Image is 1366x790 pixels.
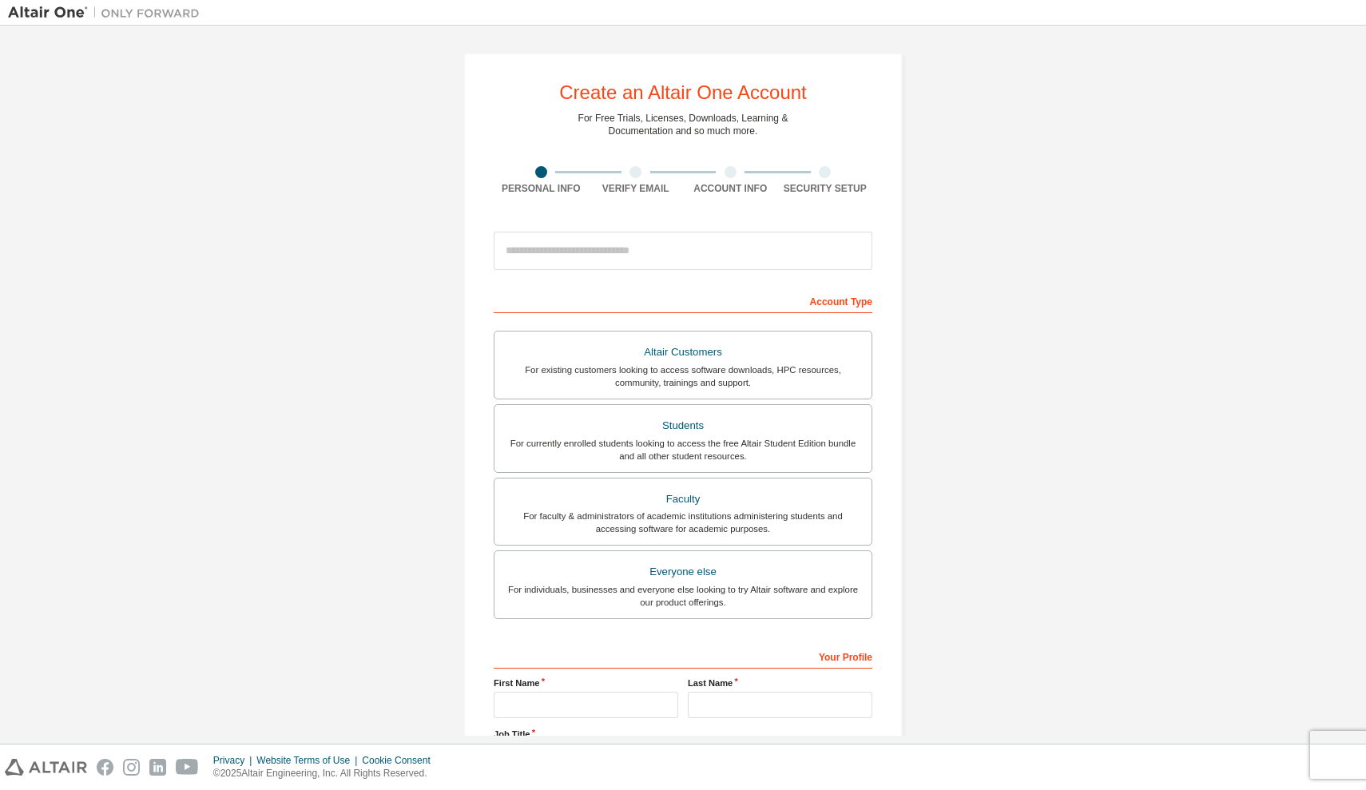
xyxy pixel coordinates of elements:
div: Verify Email [589,182,684,195]
div: For individuals, businesses and everyone else looking to try Altair software and explore our prod... [504,583,862,609]
div: Students [504,415,862,437]
div: Personal Info [494,182,589,195]
div: Create an Altair One Account [559,83,807,102]
div: Faculty [504,488,862,510]
img: Altair One [8,5,208,21]
div: For currently enrolled students looking to access the free Altair Student Edition bundle and all ... [504,437,862,462]
img: youtube.svg [176,759,199,776]
div: Altair Customers [504,341,862,363]
img: linkedin.svg [149,759,166,776]
div: Your Profile [494,643,872,669]
label: Job Title [494,728,872,740]
img: altair_logo.svg [5,759,87,776]
div: Security Setup [778,182,873,195]
div: For Free Trials, Licenses, Downloads, Learning & Documentation and so much more. [578,112,788,137]
div: Privacy [213,754,256,767]
label: First Name [494,677,678,689]
div: Account Type [494,288,872,313]
div: Cookie Consent [362,754,439,767]
div: For existing customers looking to access software downloads, HPC resources, community, trainings ... [504,363,862,389]
div: Everyone else [504,561,862,583]
label: Last Name [688,677,872,689]
div: Account Info [683,182,778,195]
img: facebook.svg [97,759,113,776]
img: instagram.svg [123,759,140,776]
div: Website Terms of Use [256,754,362,767]
div: For faculty & administrators of academic institutions administering students and accessing softwa... [504,510,862,535]
p: © 2025 Altair Engineering, Inc. All Rights Reserved. [213,767,440,780]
